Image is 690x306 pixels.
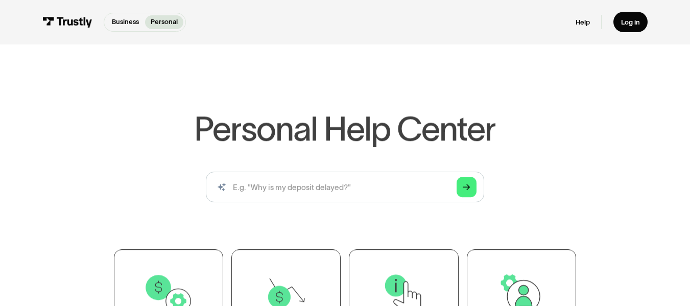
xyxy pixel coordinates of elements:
a: Help [576,18,590,27]
p: Business [112,17,139,27]
a: Log in [613,12,648,32]
form: Search [206,172,485,202]
a: Business [106,15,145,29]
h1: Personal Help Center [194,112,496,146]
a: Personal [145,15,184,29]
div: Log in [621,18,640,27]
img: Trustly Logo [42,17,92,28]
input: search [206,172,485,202]
p: Personal [151,17,178,27]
